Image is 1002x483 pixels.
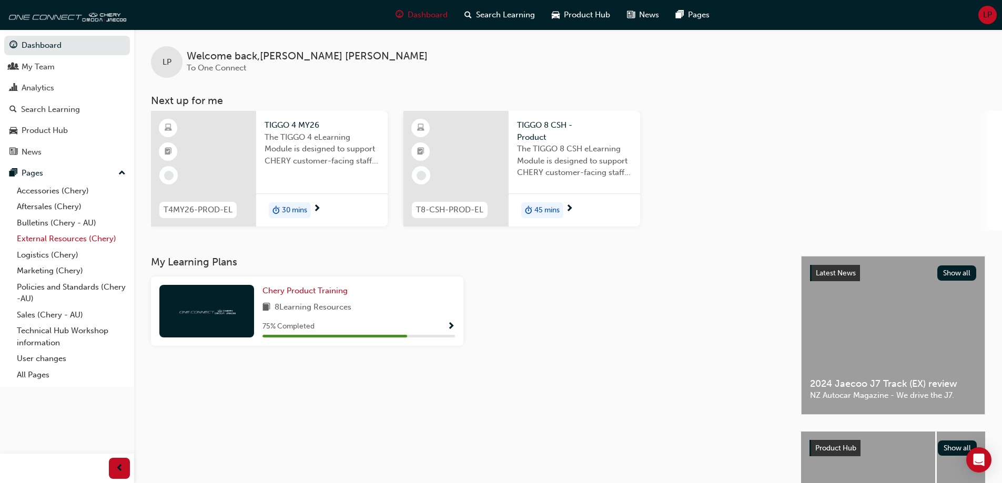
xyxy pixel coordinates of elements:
[165,145,172,159] span: booktick-icon
[5,4,126,25] img: oneconnect
[22,146,42,158] div: News
[4,163,130,183] button: Pages
[151,256,784,268] h3: My Learning Plans
[619,4,667,26] a: news-iconNews
[627,8,635,22] span: news-icon
[447,320,455,333] button: Show Progress
[13,323,130,351] a: Technical Hub Workshop information
[543,4,619,26] a: car-iconProduct Hub
[801,256,985,415] a: Latest NewsShow all2024 Jaecoo J7 Track (EX) reviewNZ Autocar Magazine - We drive the J7.
[262,286,348,295] span: Chery Product Training
[151,111,388,227] a: T4MY26-PROD-ELTIGGO 4 MY26The TIGGO 4 eLearning Module is designed to support CHERY customer-faci...
[262,321,315,333] span: 75 % Completed
[417,121,424,135] span: learningResourceType_ELEARNING-icon
[4,36,130,55] a: Dashboard
[178,306,236,316] img: oneconnect
[476,9,535,21] span: Search Learning
[313,204,321,214] span: next-icon
[164,171,174,180] span: learningRecordVerb_NONE-icon
[408,9,448,21] span: Dashboard
[937,265,977,281] button: Show all
[456,4,543,26] a: search-iconSearch Learning
[13,307,130,323] a: Sales (Chery - AU)
[165,121,172,135] span: learningResourceType_ELEARNING-icon
[22,61,55,73] div: My Team
[639,9,659,21] span: News
[4,142,130,162] a: News
[417,145,424,159] span: booktick-icon
[552,8,560,22] span: car-icon
[564,9,610,21] span: Product Hub
[676,8,684,22] span: pages-icon
[417,171,426,180] span: learningRecordVerb_NONE-icon
[667,4,718,26] a: pages-iconPages
[525,203,532,217] span: duration-icon
[163,56,171,68] span: LP
[118,167,126,180] span: up-icon
[134,95,1002,107] h3: Next up for me
[13,199,130,215] a: Aftersales (Chery)
[810,389,976,402] span: NZ Autocar Magazine - We drive the J7.
[13,215,130,231] a: Bulletins (Chery - AU)
[9,148,17,157] span: news-icon
[4,121,130,140] a: Product Hub
[13,351,130,367] a: User changes
[403,111,640,227] a: T8-CSH-PROD-ELTIGGO 8 CSH - ProductThe TIGGO 8 CSH eLearning Module is designed to support CHERY ...
[816,269,856,278] span: Latest News
[517,143,632,179] span: The TIGGO 8 CSH eLearning Module is designed to support CHERY customer-facing staff with the prod...
[447,322,455,332] span: Show Progress
[9,84,17,93] span: chart-icon
[187,63,246,73] span: To One Connect
[4,100,130,119] a: Search Learning
[815,444,856,453] span: Product Hub
[966,447,991,472] div: Open Intercom Messenger
[265,131,379,167] span: The TIGGO 4 eLearning Module is designed to support CHERY customer-facing staff with the product ...
[13,367,130,383] a: All Pages
[938,440,977,456] button: Show all
[464,8,472,22] span: search-icon
[262,285,352,297] a: Chery Product Training
[275,301,351,314] span: 8 Learning Resources
[810,378,976,390] span: 2024 Jaecoo J7 Track (EX) review
[13,247,130,263] a: Logistics (Chery)
[262,301,270,314] span: book-icon
[9,41,17,50] span: guage-icon
[978,6,997,24] button: LP
[116,462,124,475] span: prev-icon
[13,279,130,307] a: Policies and Standards (Chery -AU)
[809,440,977,457] a: Product HubShow all
[983,9,992,21] span: LP
[22,167,43,179] div: Pages
[187,50,428,63] span: Welcome back , [PERSON_NAME] [PERSON_NAME]
[13,263,130,279] a: Marketing (Chery)
[9,105,17,115] span: search-icon
[9,169,17,178] span: pages-icon
[396,8,403,22] span: guage-icon
[22,125,68,137] div: Product Hub
[282,204,307,217] span: 30 mins
[13,183,130,199] a: Accessories (Chery)
[13,231,130,247] a: External Resources (Chery)
[21,104,80,116] div: Search Learning
[810,265,976,282] a: Latest NewsShow all
[4,78,130,98] a: Analytics
[4,57,130,77] a: My Team
[416,204,483,216] span: T8-CSH-PROD-EL
[265,119,379,131] span: TIGGO 4 MY26
[9,63,17,72] span: people-icon
[164,204,232,216] span: T4MY26-PROD-EL
[22,82,54,94] div: Analytics
[688,9,710,21] span: Pages
[9,126,17,136] span: car-icon
[534,204,560,217] span: 45 mins
[4,34,130,163] button: DashboardMy TeamAnalyticsSearch LearningProduct HubNews
[565,204,573,214] span: next-icon
[517,119,632,143] span: TIGGO 8 CSH - Product
[387,4,456,26] a: guage-iconDashboard
[272,203,280,217] span: duration-icon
